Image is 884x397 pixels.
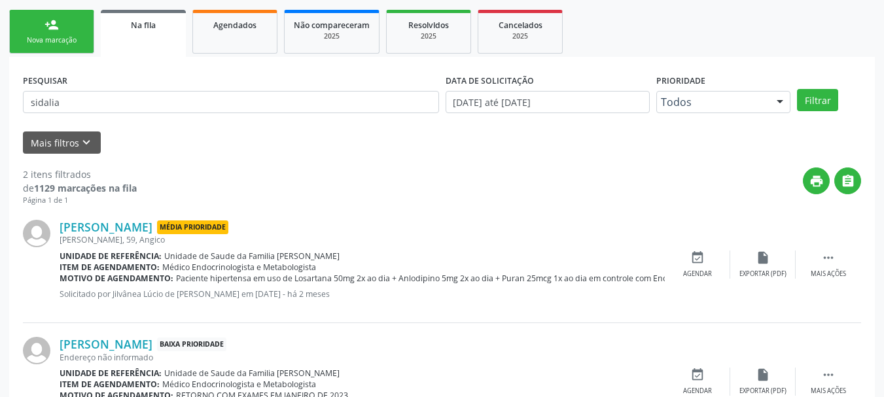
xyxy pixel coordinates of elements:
[408,20,449,31] span: Resolvidos
[60,379,160,390] b: Item de agendamento:
[797,89,838,111] button: Filtrar
[60,352,665,363] div: Endereço não informado
[661,95,764,109] span: Todos
[396,31,461,41] div: 2025
[803,167,830,194] button: print
[23,131,101,154] button: Mais filtroskeyboard_arrow_down
[756,368,770,382] i: insert_drive_file
[821,368,836,382] i: 
[60,250,162,262] b: Unidade de referência:
[23,71,67,91] label: PESQUISAR
[60,368,162,379] b: Unidade de referência:
[162,262,316,273] span: Médico Endocrinologista e Metabologista
[164,368,340,379] span: Unidade de Saude da Familia [PERSON_NAME]
[683,387,712,396] div: Agendar
[834,167,861,194] button: 
[446,91,650,113] input: Selecione um intervalo
[690,368,705,382] i: event_available
[34,182,137,194] strong: 1129 marcações na fila
[23,220,50,247] img: img
[23,91,439,113] input: Nome, CNS
[23,181,137,195] div: de
[656,71,705,91] label: Prioridade
[294,31,370,41] div: 2025
[213,20,256,31] span: Agendados
[164,250,340,262] span: Unidade de Saude da Familia [PERSON_NAME]
[487,31,553,41] div: 2025
[294,20,370,31] span: Não compareceram
[23,195,137,206] div: Página 1 de 1
[162,379,316,390] span: Médico Endocrinologista e Metabologista
[60,234,665,245] div: [PERSON_NAME], 59, Angico
[690,250,705,265] i: event_available
[756,250,770,265] i: insert_drive_file
[739,269,787,279] div: Exportar (PDF)
[19,35,84,45] div: Nova marcação
[60,262,160,273] b: Item de agendamento:
[739,387,787,396] div: Exportar (PDF)
[811,269,846,279] div: Mais ações
[499,20,542,31] span: Cancelados
[23,167,137,181] div: 2 itens filtrados
[60,220,152,234] a: [PERSON_NAME]
[809,174,824,188] i: print
[23,337,50,364] img: img
[811,387,846,396] div: Mais ações
[60,288,665,300] p: Solicitado por Jilvânea Lúcio de [PERSON_NAME] em [DATE] - há 2 meses
[157,337,226,351] span: Baixa Prioridade
[60,273,173,284] b: Motivo de agendamento:
[79,135,94,150] i: keyboard_arrow_down
[157,220,228,234] span: Média Prioridade
[841,174,855,188] i: 
[683,269,712,279] div: Agendar
[44,18,59,32] div: person_add
[60,337,152,351] a: [PERSON_NAME]
[446,71,534,91] label: DATA DE SOLICITAÇÃO
[821,250,836,265] i: 
[131,20,156,31] span: Na fila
